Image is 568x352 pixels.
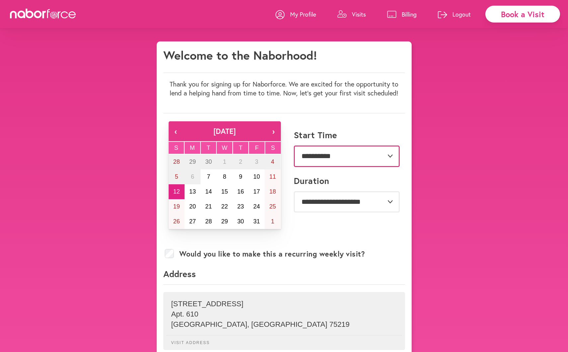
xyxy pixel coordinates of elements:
abbr: October 4, 2025 [271,158,274,165]
abbr: October 3, 2025 [255,158,258,165]
abbr: October 30, 2025 [237,218,244,225]
abbr: October 10, 2025 [253,173,260,180]
button: November 1, 2025 [265,214,281,229]
button: October 29, 2025 [216,214,232,229]
abbr: October 29, 2025 [221,218,228,225]
button: October 22, 2025 [216,199,232,214]
abbr: October 26, 2025 [173,218,180,225]
abbr: October 6, 2025 [191,173,194,180]
p: Visit Address [166,335,402,345]
abbr: October 31, 2025 [253,218,260,225]
p: Billing [402,10,417,18]
button: October 8, 2025 [216,169,232,184]
button: October 30, 2025 [233,214,249,229]
label: Start Time [294,130,337,140]
button: October 26, 2025 [169,214,185,229]
button: October 24, 2025 [249,199,265,214]
abbr: Friday [255,145,259,151]
abbr: October 22, 2025 [221,203,228,210]
abbr: October 21, 2025 [205,203,212,210]
p: [GEOGRAPHIC_DATA] , [GEOGRAPHIC_DATA] 75219 [171,320,397,329]
button: October 15, 2025 [216,184,232,199]
label: Duration [294,176,329,186]
abbr: October 1, 2025 [223,158,226,165]
p: [STREET_ADDRESS] [171,300,397,308]
button: October 7, 2025 [201,169,216,184]
abbr: October 12, 2025 [173,188,180,195]
button: October 16, 2025 [233,184,249,199]
abbr: October 15, 2025 [221,188,228,195]
button: October 11, 2025 [265,169,281,184]
a: My Profile [276,4,316,24]
button: October 13, 2025 [185,184,201,199]
button: October 10, 2025 [249,169,265,184]
abbr: October 23, 2025 [237,203,244,210]
abbr: October 18, 2025 [269,188,276,195]
abbr: October 7, 2025 [207,173,210,180]
button: October 21, 2025 [201,199,216,214]
abbr: October 9, 2025 [239,173,242,180]
abbr: October 2, 2025 [239,158,242,165]
abbr: Tuesday [206,145,210,151]
button: October 6, 2025 [185,169,201,184]
abbr: Saturday [271,145,275,151]
p: Address [163,268,405,285]
button: October 5, 2025 [169,169,185,184]
abbr: October 5, 2025 [175,173,178,180]
button: September 30, 2025 [201,154,216,169]
a: Logout [438,4,471,24]
button: October 18, 2025 [265,184,281,199]
button: October 12, 2025 [169,184,185,199]
div: Book a Visit [485,6,560,23]
button: October 23, 2025 [233,199,249,214]
button: › [266,121,281,141]
abbr: November 1, 2025 [271,218,274,225]
abbr: October 19, 2025 [173,203,180,210]
button: October 4, 2025 [265,154,281,169]
button: October 17, 2025 [249,184,265,199]
abbr: October 13, 2025 [189,188,196,195]
button: October 20, 2025 [185,199,201,214]
abbr: Wednesday [222,145,227,151]
p: Logout [452,10,471,18]
abbr: Sunday [174,145,178,151]
button: September 29, 2025 [185,154,201,169]
abbr: October 20, 2025 [189,203,196,210]
button: October 28, 2025 [201,214,216,229]
p: My Profile [290,10,316,18]
button: October 14, 2025 [201,184,216,199]
abbr: September 29, 2025 [189,158,196,165]
button: September 28, 2025 [169,154,185,169]
abbr: October 14, 2025 [205,188,212,195]
abbr: October 27, 2025 [189,218,196,225]
button: October 2, 2025 [233,154,249,169]
abbr: October 25, 2025 [269,203,276,210]
button: October 25, 2025 [265,199,281,214]
p: Visits [352,10,366,18]
button: October 9, 2025 [233,169,249,184]
h1: Welcome to the Naborhood! [163,48,317,62]
abbr: October 16, 2025 [237,188,244,195]
a: Billing [387,4,417,24]
abbr: October 8, 2025 [223,173,226,180]
abbr: October 24, 2025 [253,203,260,210]
abbr: October 17, 2025 [253,188,260,195]
button: ‹ [169,121,183,141]
abbr: Monday [190,145,195,151]
p: Thank you for signing up for Naborforce. We are excited for the opportunity to lend a helping han... [163,80,405,97]
abbr: September 30, 2025 [205,158,212,165]
button: October 31, 2025 [249,214,265,229]
abbr: October 11, 2025 [269,173,276,180]
abbr: October 28, 2025 [205,218,212,225]
button: October 1, 2025 [216,154,232,169]
button: [DATE] [183,121,266,141]
p: Apt. 610 [171,310,397,319]
abbr: September 28, 2025 [173,158,180,165]
label: Would you like to make this a recurring weekly visit? [179,250,365,258]
button: October 3, 2025 [249,154,265,169]
button: October 19, 2025 [169,199,185,214]
button: October 27, 2025 [185,214,201,229]
a: Visits [337,4,366,24]
abbr: Thursday [239,145,243,151]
